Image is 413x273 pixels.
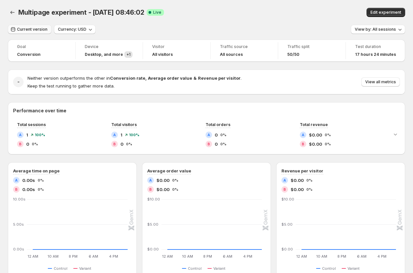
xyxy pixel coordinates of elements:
span: 1 [120,132,122,138]
text: 10.00s [13,197,26,201]
span: 0% [126,142,132,146]
span: $0.00 [291,177,304,184]
h2: B [207,142,210,146]
button: Variant [73,265,94,272]
span: 0% [325,133,331,137]
span: 0 [26,141,29,147]
a: Test duration17 hours 24 minutes [355,43,396,58]
h2: B [149,187,152,191]
span: 0 [120,141,123,147]
h2: - [17,79,20,85]
span: 0% [306,178,313,182]
span: 0% [38,178,44,182]
text: 4 PM [109,254,118,259]
strong: Average order value [148,75,192,81]
span: 0% [172,187,178,191]
h2: A [15,178,18,182]
span: 0% [220,142,226,146]
span: View by: All sessions [355,27,396,32]
span: Control [54,266,67,271]
span: Total orders [206,122,230,127]
strong: , [145,75,147,81]
h3: Average time on page [13,168,60,174]
text: $0.00 [281,247,293,251]
span: View all metrics [365,79,396,85]
span: 0.00s [22,186,35,193]
text: 6 AM [357,254,367,259]
text: 8 PM [203,254,212,259]
span: Keep the test running to gather more data. [27,83,115,88]
span: Traffic source [220,44,269,49]
text: 6 AM [89,254,98,259]
strong: Revenue per visitor [198,75,241,81]
span: Current version [17,27,47,32]
text: $5.00 [147,222,158,227]
span: Variant [213,266,225,271]
span: 50/50 [287,52,299,57]
h2: A [207,133,210,137]
text: 12 AM [162,254,173,259]
h2: B [283,187,286,191]
span: Traffic split [287,44,336,49]
h2: Performance over time [13,107,400,114]
h2: A [302,133,304,137]
strong: & [193,75,197,81]
span: 100% [35,133,45,137]
span: $0.00 [291,186,304,193]
button: Edit experiment [367,8,405,17]
span: 0% [325,142,331,146]
a: GoalConversion [17,43,66,58]
h2: B [15,187,18,191]
a: VisitorAll visitors [152,43,201,58]
span: $0.00 [309,141,322,147]
span: 0.00s [22,177,35,184]
span: Edit experiment [370,10,401,15]
button: Expand chart [391,130,400,139]
text: 12 AM [27,254,38,259]
h2: A [113,133,116,137]
text: $10.00 [147,197,160,201]
h4: Desktop , and more [85,52,123,57]
span: Total visitors [111,122,137,127]
span: Conversion [17,52,41,57]
h4: All visitors [152,52,173,57]
span: $0.00 [156,177,170,184]
h2: B [302,142,304,146]
text: 8 PM [69,254,78,259]
text: $0.00 [147,247,159,251]
text: 5.00s [13,222,24,227]
text: 4 PM [377,254,386,259]
span: 0% [172,178,178,182]
button: View all metrics [361,77,400,87]
text: $5.00 [281,222,293,227]
span: + 1 [126,52,131,57]
span: Total sessions [17,122,46,127]
text: 4 PM [243,254,252,259]
h3: Revenue per visitor [281,168,323,174]
button: Control [182,265,204,272]
span: Variant [79,266,91,271]
span: 0 [215,132,218,138]
button: Variant [342,265,362,272]
span: $0.00 [156,186,170,193]
button: Current version [8,25,51,34]
span: 0% [220,133,226,137]
h2: A [149,178,152,182]
span: Goal [17,44,66,49]
span: 0% [306,187,313,191]
a: Traffic split50/50 [287,43,336,58]
text: 10 AM [47,254,59,259]
text: $10.00 [281,197,294,201]
span: Control [188,266,202,271]
span: Device [85,44,134,49]
span: 0% [32,142,38,146]
h2: A [283,178,286,182]
h3: Average order value [147,168,191,174]
button: Back [8,8,17,17]
button: Currency: USD [54,25,96,34]
span: Neither version outperforms the other in . [27,75,242,81]
text: 8 PM [337,254,346,259]
text: 0.00s [13,247,24,251]
button: View by: All sessions [351,25,405,34]
text: 10 AM [316,254,327,259]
